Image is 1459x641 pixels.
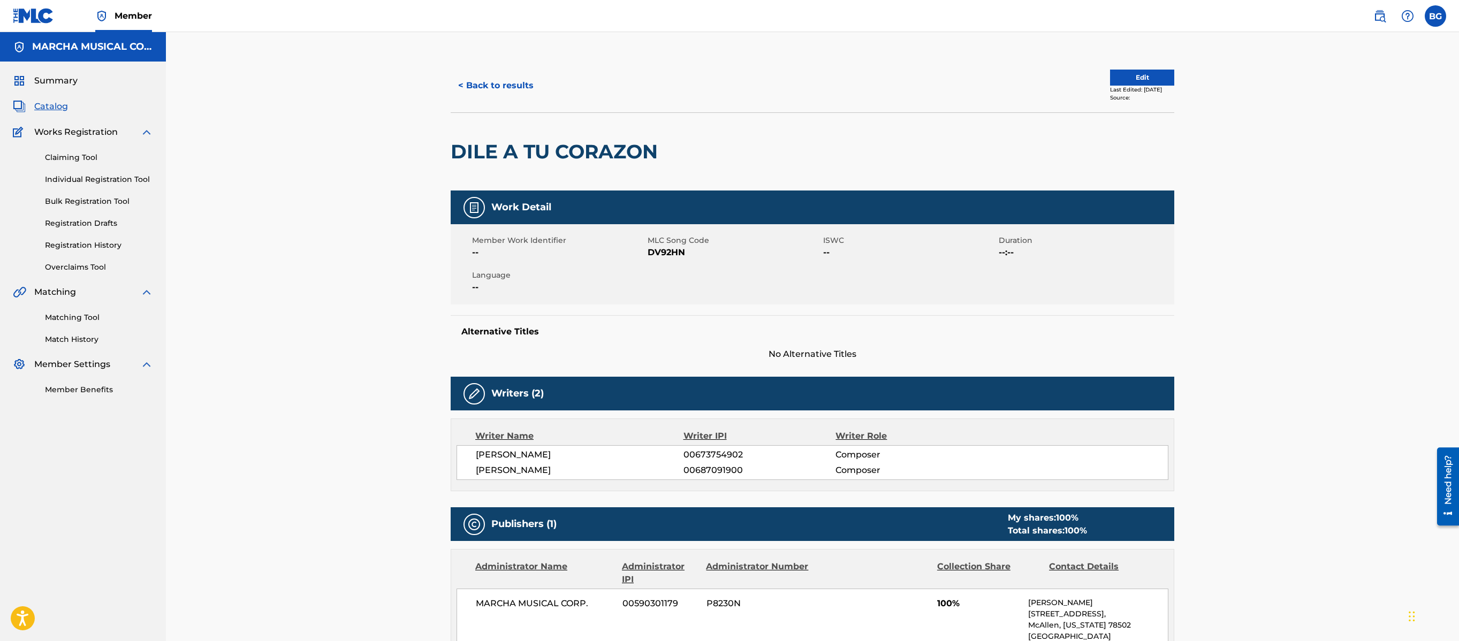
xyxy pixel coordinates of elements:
img: Matching [13,286,26,299]
img: Accounts [13,41,26,54]
img: Member Settings [13,358,26,371]
img: Writers [468,387,481,400]
h5: Work Detail [491,201,551,213]
img: expand [140,126,153,139]
a: Matching Tool [45,312,153,323]
a: Member Benefits [45,384,153,395]
img: MLC Logo [13,8,54,24]
h5: Alternative Titles [461,326,1164,337]
span: Member [115,10,152,22]
span: No Alternative Titles [451,348,1174,361]
a: Individual Registration Tool [45,174,153,185]
span: -- [472,281,645,294]
a: Match History [45,334,153,345]
span: 00673754902 [683,448,835,461]
div: Widget de chat [1405,590,1459,641]
a: CatalogCatalog [13,100,68,113]
p: [STREET_ADDRESS], [1028,608,1168,620]
p: [PERSON_NAME] [1028,597,1168,608]
h5: Publishers (1) [491,518,557,530]
span: 100 % [1056,513,1078,523]
div: Help [1397,5,1418,27]
span: Summary [34,74,78,87]
h5: MARCHA MUSICAL CORP. [32,41,153,53]
span: 00590301179 [622,597,698,610]
span: ISWC [823,235,996,246]
div: Writer Name [475,430,683,442]
img: help [1401,10,1414,22]
span: [PERSON_NAME] [476,448,683,461]
div: Collection Share [937,560,1041,586]
p: McAllen, [US_STATE] 78502 [1028,620,1168,631]
span: Composer [835,464,974,477]
div: Last Edited: [DATE] [1110,86,1174,94]
img: Publishers [468,518,481,531]
span: [PERSON_NAME] [476,464,683,477]
span: Duration [999,235,1172,246]
iframe: Chat Widget [1405,590,1459,641]
span: Composer [835,448,974,461]
span: Member Settings [34,358,110,371]
div: Source: [1110,94,1174,102]
div: Contact Details [1049,560,1153,586]
img: Works Registration [13,126,27,139]
div: Total shares: [1008,524,1087,537]
span: 100% [937,597,1020,610]
span: P8230N [706,597,810,610]
img: Catalog [13,100,26,113]
h5: Writers (2) [491,387,544,400]
a: SummarySummary [13,74,78,87]
span: --:-- [999,246,1172,259]
a: Claiming Tool [45,152,153,163]
iframe: Resource Center [1429,444,1459,530]
div: Writer IPI [683,430,836,442]
img: expand [140,358,153,371]
img: Work Detail [468,201,481,214]
img: Top Rightsholder [95,10,108,22]
img: search [1373,10,1386,22]
span: -- [472,246,645,259]
div: Administrator IPI [622,560,698,586]
span: DV92HN [648,246,820,259]
span: Works Registration [34,126,118,139]
span: MLC Song Code [648,235,820,246]
a: Public Search [1369,5,1390,27]
div: Writer Role [835,430,974,442]
div: User Menu [1425,5,1446,27]
a: Registration History [45,240,153,251]
div: My shares: [1008,512,1087,524]
span: Language [472,270,645,281]
a: Bulk Registration Tool [45,196,153,207]
a: Overclaims Tool [45,262,153,273]
span: Matching [34,286,76,299]
span: Member Work Identifier [472,235,645,246]
span: 00687091900 [683,464,835,477]
h2: DILE A TU CORAZON [451,140,663,164]
img: expand [140,286,153,299]
div: Administrator Number [706,560,810,586]
div: Administrator Name [475,560,614,586]
span: MARCHA MUSICAL CORP. [476,597,614,610]
button: < Back to results [451,72,541,99]
img: Summary [13,74,26,87]
span: Catalog [34,100,68,113]
div: Arrastrar [1409,600,1415,632]
button: Edit [1110,70,1174,86]
a: Registration Drafts [45,218,153,229]
span: -- [823,246,996,259]
span: 100 % [1065,525,1087,536]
